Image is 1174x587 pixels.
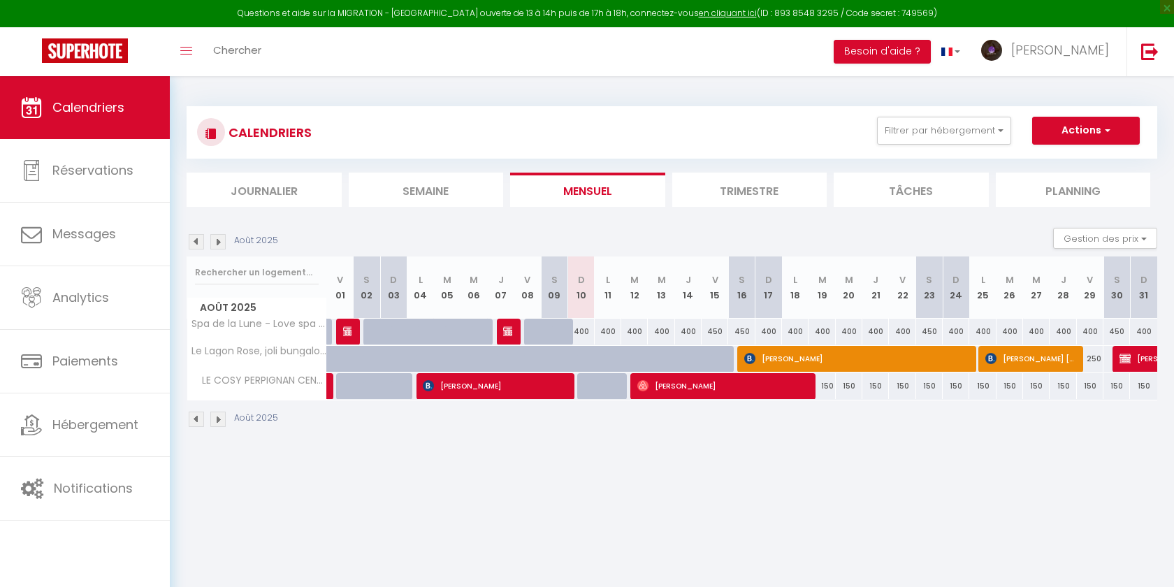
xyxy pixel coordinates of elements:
abbr: M [845,273,853,287]
th: 05 [434,256,461,319]
span: Chercher [213,43,261,57]
abbr: V [712,273,718,287]
abbr: S [1114,273,1120,287]
th: 03 [380,256,407,319]
abbr: L [793,273,797,287]
th: 25 [969,256,996,319]
abbr: L [981,273,985,287]
iframe: LiveChat chat widget [1115,528,1174,587]
div: 400 [621,319,648,345]
th: 04 [407,256,433,319]
abbr: M [630,273,639,287]
span: [PERSON_NAME] [1011,41,1109,59]
button: Besoin d'aide ? [834,40,931,64]
div: 150 [1023,373,1050,399]
span: [PERSON_NAME] [503,318,512,345]
th: 15 [702,256,728,319]
span: [PERSON_NAME] [PERSON_NAME] [985,345,1074,372]
div: 400 [1023,319,1050,345]
th: 31 [1130,256,1157,319]
li: Semaine [349,173,504,207]
abbr: V [337,273,343,287]
div: 450 [916,319,943,345]
div: 150 [997,373,1023,399]
div: 400 [836,319,862,345]
abbr: M [470,273,478,287]
abbr: J [873,273,878,287]
div: 400 [595,319,621,345]
div: 400 [675,319,702,345]
span: Notifications [54,479,133,497]
div: 400 [1050,319,1076,345]
div: 450 [1103,319,1130,345]
th: 19 [809,256,835,319]
div: 400 [567,319,594,345]
th: 10 [567,256,594,319]
span: Paiements [52,352,118,370]
div: 400 [782,319,809,345]
div: 150 [809,373,835,399]
li: Planning [996,173,1151,207]
div: 400 [755,319,782,345]
abbr: M [818,273,827,287]
th: 08 [514,256,541,319]
th: 24 [943,256,969,319]
div: 400 [1077,319,1103,345]
th: 16 [728,256,755,319]
abbr: S [551,273,558,287]
li: Mensuel [510,173,665,207]
div: 400 [862,319,889,345]
div: 400 [943,319,969,345]
abbr: D [765,273,772,287]
span: Réservations [52,161,133,179]
span: Messages [52,225,116,242]
th: 23 [916,256,943,319]
th: 02 [354,256,380,319]
th: 17 [755,256,782,319]
span: Spa de la Lune - Love spa privatif, sauna, jacuzzi et vue exceptionnelle [189,319,329,329]
th: 01 [327,256,354,319]
a: ... [PERSON_NAME] [971,27,1126,76]
abbr: M [1032,273,1041,287]
li: Trimestre [672,173,827,207]
div: 450 [702,319,728,345]
th: 26 [997,256,1023,319]
div: 150 [916,373,943,399]
th: 18 [782,256,809,319]
abbr: M [443,273,451,287]
span: Calendriers [52,99,124,116]
abbr: D [390,273,397,287]
abbr: D [578,273,585,287]
div: 400 [1130,319,1157,345]
div: 400 [889,319,915,345]
th: 21 [862,256,889,319]
div: 150 [836,373,862,399]
span: [PERSON_NAME] [343,318,352,345]
span: Août 2025 [187,298,326,318]
abbr: V [1087,273,1093,287]
abbr: S [363,273,370,287]
div: 150 [1130,373,1157,399]
abbr: J [1061,273,1066,287]
div: 150 [862,373,889,399]
input: Rechercher un logement... [195,260,319,285]
th: 13 [648,256,674,319]
span: [PERSON_NAME] [744,345,966,372]
abbr: V [524,273,530,287]
th: 30 [1103,256,1130,319]
li: Journalier [187,173,342,207]
span: [PERSON_NAME] [637,372,806,399]
div: 250 [1077,346,1103,372]
li: Tâches [834,173,989,207]
div: 150 [969,373,996,399]
abbr: J [686,273,691,287]
th: 28 [1050,256,1076,319]
div: 400 [997,319,1023,345]
a: en cliquant ici [699,7,757,19]
p: Août 2025 [234,234,278,247]
div: 400 [809,319,835,345]
abbr: D [952,273,959,287]
th: 11 [595,256,621,319]
abbr: D [1140,273,1147,287]
span: LE COSY PERPIGNAN CENTRE [189,373,329,389]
